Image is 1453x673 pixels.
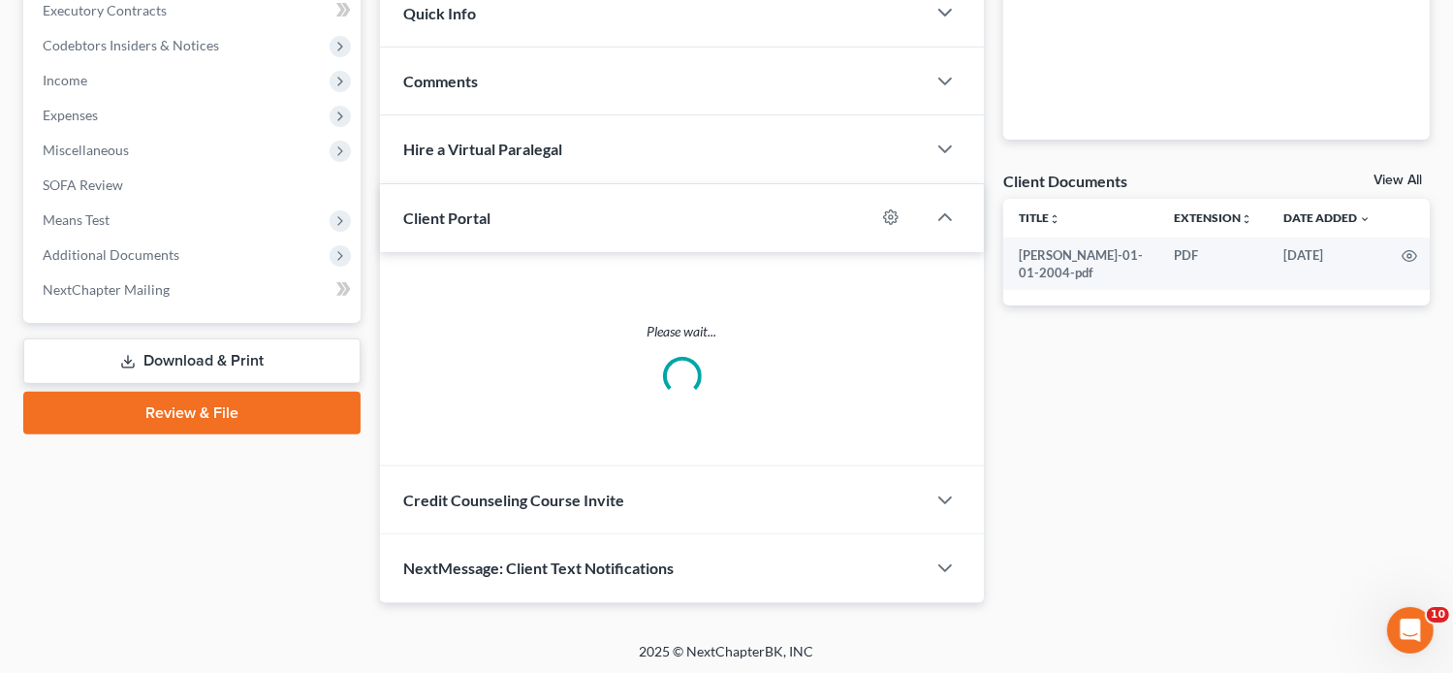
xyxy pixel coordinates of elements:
[43,176,123,193] span: SOFA Review
[43,142,129,158] span: Miscellaneous
[403,559,674,577] span: NextMessage: Client Text Notifications
[403,4,476,22] span: Quick Info
[403,491,624,509] span: Credit Counseling Course Invite
[23,338,361,384] a: Download & Print
[1158,238,1268,291] td: PDF
[1049,213,1060,225] i: unfold_more
[1427,607,1449,623] span: 10
[403,72,478,90] span: Comments
[43,281,170,298] span: NextChapter Mailing
[1019,210,1060,225] a: Titleunfold_more
[1387,607,1434,654] iframe: Intercom live chat
[43,72,87,88] span: Income
[43,37,219,53] span: Codebtors Insiders & Notices
[27,272,361,307] a: NextChapter Mailing
[1268,238,1386,291] td: [DATE]
[43,2,167,18] span: Executory Contracts
[403,140,562,158] span: Hire a Virtual Paralegal
[43,107,98,123] span: Expenses
[23,392,361,434] a: Review & File
[1374,174,1422,187] a: View All
[27,168,361,203] a: SOFA Review
[43,211,110,228] span: Means Test
[43,246,179,263] span: Additional Documents
[1003,238,1158,291] td: [PERSON_NAME]-01-01-2004-pdf
[403,208,490,227] span: Client Portal
[1241,213,1252,225] i: unfold_more
[1359,213,1371,225] i: expand_more
[1283,210,1371,225] a: Date Added expand_more
[1003,171,1127,191] div: Client Documents
[403,322,962,341] p: Please wait...
[1174,210,1252,225] a: Extensionunfold_more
